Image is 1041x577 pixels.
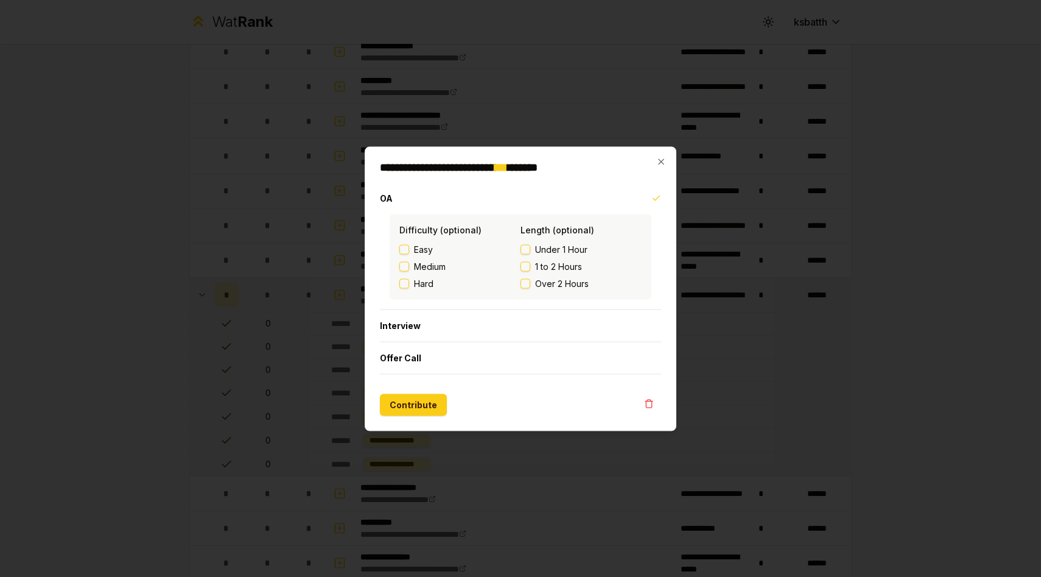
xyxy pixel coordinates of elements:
button: Contribute [380,394,447,416]
button: Easy [399,244,409,254]
button: Offer Call [380,342,661,373]
button: Interview [380,310,661,341]
span: Easy [414,243,433,255]
button: OA [380,182,661,214]
span: Under 1 Hour [535,243,587,255]
button: Under 1 Hour [520,244,530,254]
button: Hard [399,278,409,288]
span: 1 to 2 Hours [535,260,582,272]
span: Hard [414,277,433,289]
label: Length (optional) [520,224,594,235]
span: Medium [414,260,446,272]
div: OA [380,214,661,309]
button: Medium [399,261,409,271]
span: Over 2 Hours [535,277,589,289]
button: 1 to 2 Hours [520,261,530,271]
label: Difficulty (optional) [399,224,482,235]
button: Over 2 Hours [520,278,530,288]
